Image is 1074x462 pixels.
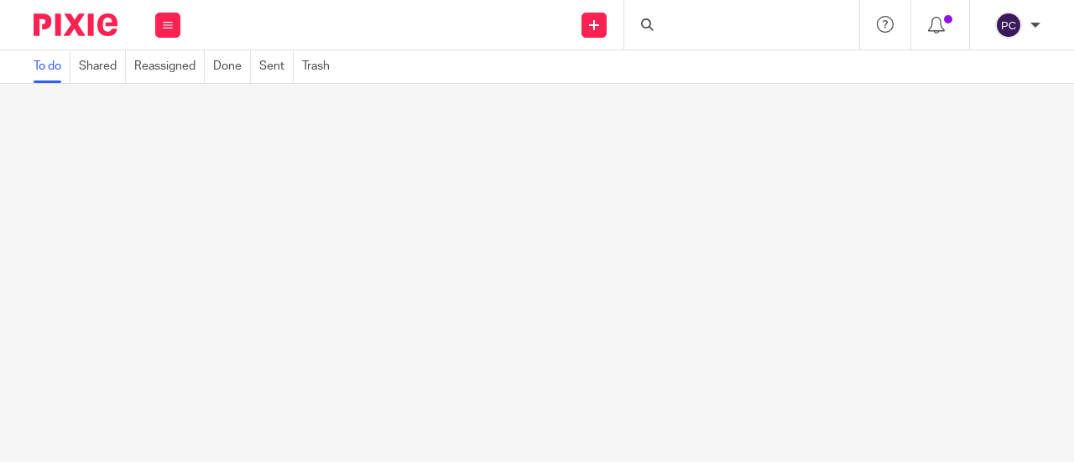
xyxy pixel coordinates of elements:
a: Trash [302,50,338,83]
img: Pixie [34,13,117,36]
a: To do [34,50,70,83]
a: Sent [259,50,294,83]
a: Reassigned [134,50,205,83]
img: svg%3E [995,12,1022,39]
a: Shared [79,50,126,83]
a: Done [213,50,251,83]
